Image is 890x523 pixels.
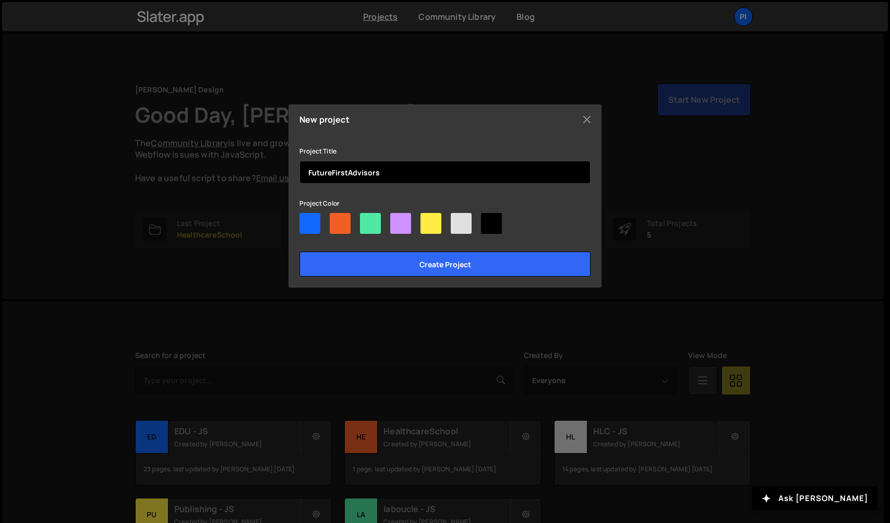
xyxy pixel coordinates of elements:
input: Project name [299,161,591,184]
label: Project Color [299,198,340,209]
button: Close [579,112,595,127]
h5: New project [299,115,350,124]
input: Create project [299,252,591,277]
label: Project Title [299,146,336,157]
button: Ask [PERSON_NAME] [752,486,877,510]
